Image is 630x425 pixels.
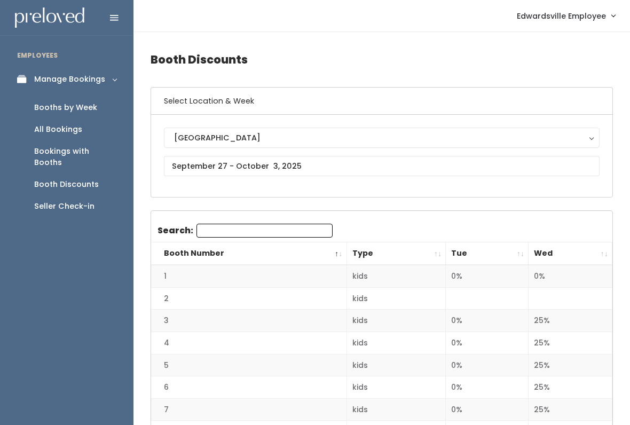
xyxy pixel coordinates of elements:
[529,310,612,332] td: 25%
[446,332,529,355] td: 0%
[517,10,606,22] span: Edwardsville Employee
[164,156,600,176] input: September 27 - October 3, 2025
[34,74,105,85] div: Manage Bookings
[34,146,116,168] div: Bookings with Booths
[506,4,626,27] a: Edwardsville Employee
[34,124,82,135] div: All Bookings
[529,354,612,376] td: 25%
[529,242,612,265] th: Wed: activate to sort column ascending
[151,88,612,115] h6: Select Location & Week
[151,45,613,74] h4: Booth Discounts
[446,242,529,265] th: Tue: activate to sort column ascending
[446,376,529,399] td: 0%
[446,265,529,287] td: 0%
[529,265,612,287] td: 0%
[164,128,600,148] button: [GEOGRAPHIC_DATA]
[196,224,333,238] input: Search:
[34,201,94,212] div: Seller Check-in
[446,310,529,332] td: 0%
[346,354,446,376] td: kids
[157,224,333,238] label: Search:
[151,398,346,421] td: 7
[34,102,97,113] div: Booths by Week
[151,310,346,332] td: 3
[151,332,346,355] td: 4
[346,265,446,287] td: kids
[151,265,346,287] td: 1
[346,376,446,399] td: kids
[529,376,612,399] td: 25%
[34,179,99,190] div: Booth Discounts
[446,354,529,376] td: 0%
[346,310,446,332] td: kids
[151,376,346,399] td: 6
[446,398,529,421] td: 0%
[151,242,346,265] th: Booth Number: activate to sort column descending
[15,7,84,28] img: preloved logo
[346,242,446,265] th: Type: activate to sort column ascending
[346,398,446,421] td: kids
[151,287,346,310] td: 2
[174,132,589,144] div: [GEOGRAPHIC_DATA]
[151,354,346,376] td: 5
[529,398,612,421] td: 25%
[529,332,612,355] td: 25%
[346,287,446,310] td: kids
[346,332,446,355] td: kids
